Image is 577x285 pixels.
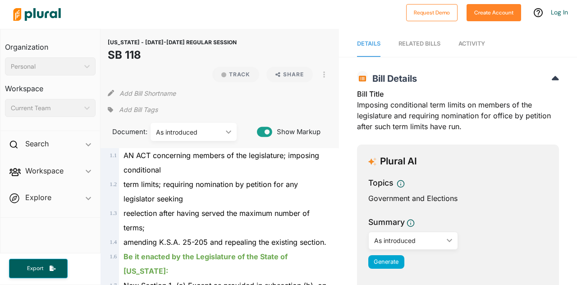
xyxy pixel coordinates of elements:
[119,105,158,114] span: Add Bill Tags
[5,34,96,54] h3: Organization
[357,89,559,99] h3: Bill Title
[110,181,117,187] span: 1 . 2
[5,75,96,95] h3: Workspace
[368,177,393,189] h3: Topics
[124,252,288,276] ins: Be it enacted by the Legislature of the State of [US_STATE]:
[398,31,440,57] a: RELATED BILLS
[458,31,485,57] a: Activity
[266,67,313,82] button: Share
[108,103,157,117] div: Add tags
[357,40,380,47] span: Details
[551,8,568,16] a: Log In
[9,259,68,278] button: Export
[124,209,310,232] span: reelection after having served the maximum number of terms;
[25,139,49,149] h2: Search
[380,156,417,167] h3: Plural AI
[212,67,259,82] button: Track
[398,39,440,48] div: RELATED BILLS
[406,7,458,17] a: Request Demo
[374,236,443,245] div: As introduced
[110,253,117,260] span: 1 . 6
[374,258,398,265] span: Generate
[108,47,237,63] h1: SB 118
[458,40,485,47] span: Activity
[119,86,176,100] button: Add Bill Shortname
[368,193,548,204] div: Government and Elections
[110,210,117,216] span: 1 . 3
[272,127,321,137] span: Show Markup
[467,4,521,21] button: Create Account
[357,89,559,137] div: Imposing conditional term limits on members of the legislature and requiring nomination for offic...
[263,67,316,82] button: Share
[11,62,81,71] div: Personal
[156,127,222,137] div: As introduced
[368,255,404,269] button: Generate
[110,152,117,159] span: 1 . 1
[108,39,237,46] span: [US_STATE] - [DATE]-[DATE] REGULAR SESSION
[467,7,521,17] a: Create Account
[11,103,81,113] div: Current Team
[124,238,326,247] span: amending K.S.A. 25-205 and repealing the existing section.
[368,216,405,228] h3: Summary
[21,265,50,272] span: Export
[108,127,139,137] span: Document:
[368,73,417,84] span: Bill Details
[110,239,117,245] span: 1 . 4
[406,4,458,21] button: Request Demo
[357,31,380,57] a: Details
[124,151,319,174] span: AN ACT concerning members of the legislature; imposing conditional
[124,180,298,203] span: term limits; requiring nomination by petition for any legislator seeking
